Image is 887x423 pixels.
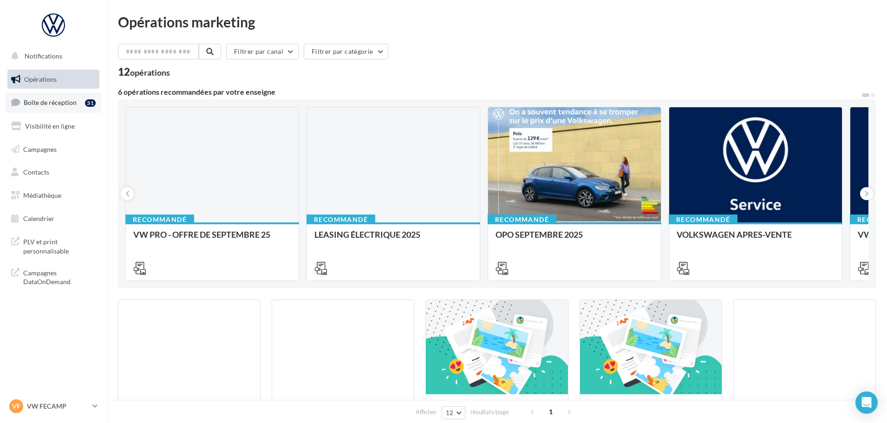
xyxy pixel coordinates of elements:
[6,46,98,66] button: Notifications
[23,191,61,199] span: Médiathèque
[6,263,101,290] a: Campagnes DataOnDemand
[118,67,170,77] div: 12
[6,117,101,136] a: Visibilité en ligne
[6,70,101,89] a: Opérations
[416,408,437,416] span: Afficher
[23,215,54,222] span: Calendrier
[23,168,49,176] span: Contacts
[855,391,878,414] div: Open Intercom Messenger
[27,402,89,411] p: VW FECAMP
[304,44,388,59] button: Filtrer par catégorie
[6,232,101,259] a: PLV et print personnalisable
[12,402,20,411] span: VF
[496,230,653,248] div: OPO SEPTEMBRE 2025
[25,122,75,130] span: Visibilité en ligne
[118,15,876,29] div: Opérations marketing
[118,88,861,96] div: 6 opérations recommandées par votre enseigne
[6,92,101,112] a: Boîte de réception31
[488,215,556,225] div: Recommandé
[307,215,375,225] div: Recommandé
[24,98,77,106] span: Boîte de réception
[133,230,291,248] div: VW PRO - OFFRE DE SEPTEMBRE 25
[7,397,99,415] a: VF VW FECAMP
[442,406,465,419] button: 12
[446,409,454,416] span: 12
[125,215,194,225] div: Recommandé
[6,186,101,205] a: Médiathèque
[669,215,737,225] div: Recommandé
[543,404,558,419] span: 1
[470,408,509,416] span: résultats/page
[226,44,299,59] button: Filtrer par canal
[6,163,101,182] a: Contacts
[314,230,472,248] div: LEASING ÉLECTRIQUE 2025
[23,235,96,255] span: PLV et print personnalisable
[6,140,101,159] a: Campagnes
[6,209,101,228] a: Calendrier
[23,267,96,286] span: Campagnes DataOnDemand
[24,75,57,83] span: Opérations
[23,145,57,153] span: Campagnes
[25,52,62,60] span: Notifications
[130,68,170,77] div: opérations
[677,230,835,248] div: VOLKSWAGEN APRES-VENTE
[85,99,96,107] div: 31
